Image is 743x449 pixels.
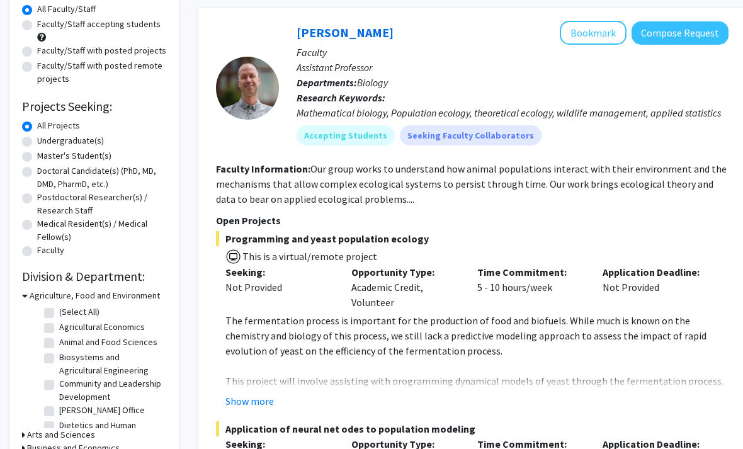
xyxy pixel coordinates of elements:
[30,289,160,302] h3: Agriculture, Food and Environment
[216,231,729,246] span: Programming and yeast population ecology
[37,59,167,86] label: Faculty/Staff with posted remote projects
[225,394,274,409] button: Show more
[216,162,310,175] b: Faculty Information:
[37,18,161,31] label: Faculty/Staff accepting students
[37,44,166,57] label: Faculty/Staff with posted projects
[216,421,729,436] span: Application of neural net odes to population modeling
[342,264,468,310] div: Academic Credit, Volunteer
[37,134,104,147] label: Undergraduate(s)
[59,377,164,404] label: Community and Leadership Development
[27,428,95,441] h3: Arts and Sciences
[297,76,357,89] b: Departments:
[37,217,167,244] label: Medical Resident(s) / Medical Fellow(s)
[37,119,80,132] label: All Projects
[297,91,385,104] b: Research Keywords:
[225,373,729,419] p: This project will involve assisting with programming dynamical models of yeast through the fermen...
[59,305,99,319] label: (Select All)
[357,76,388,89] span: Biology
[225,280,332,295] div: Not Provided
[37,149,111,162] label: Master's Student(s)
[560,21,627,45] button: Add Jake Ferguson to Bookmarks
[225,313,729,358] p: The fermentation process is important for the production of food and biofuels. While much is know...
[477,264,584,280] p: Time Commitment:
[351,264,458,280] p: Opportunity Type:
[59,404,145,417] label: [PERSON_NAME] Office
[297,60,729,75] p: Assistant Professor
[37,164,167,191] label: Doctoral Candidate(s) (PhD, MD, DMD, PharmD, etc.)
[37,191,167,217] label: Postdoctoral Researcher(s) / Research Staff
[22,99,167,114] h2: Projects Seeking:
[593,264,719,310] div: Not Provided
[59,419,164,445] label: Dietetics and Human Nutrition
[225,264,332,280] p: Seeking:
[59,336,157,349] label: Animal and Food Sciences
[400,125,542,145] mat-chip: Seeking Faculty Collaborators
[216,162,727,205] fg-read-more: Our group works to understand how animal populations interact with their environment and the mech...
[297,125,395,145] mat-chip: Accepting Students
[22,269,167,284] h2: Division & Department:
[297,105,729,120] div: Mathematical biology, Population ecology, theoretical ecology, wildlife management, applied stati...
[37,3,96,16] label: All Faculty/Staff
[59,321,145,334] label: Agricultural Economics
[216,213,729,228] p: Open Projects
[297,25,394,40] a: [PERSON_NAME]
[59,351,164,377] label: Biosystems and Agricultural Engineering
[37,244,64,257] label: Faculty
[297,45,729,60] p: Faculty
[241,250,377,263] span: This is a virtual/remote project
[603,264,710,280] p: Application Deadline:
[468,264,594,310] div: 5 - 10 hours/week
[632,21,729,45] button: Compose Request to Jake Ferguson
[9,392,54,440] iframe: Chat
